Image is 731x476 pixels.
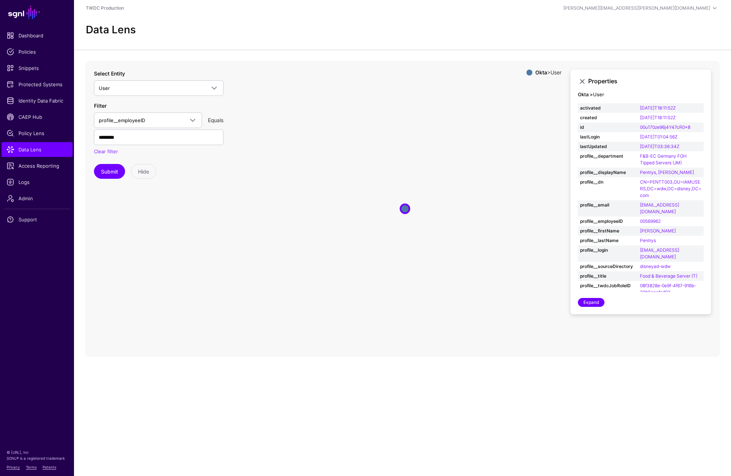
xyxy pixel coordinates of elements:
[7,465,20,469] a: Privacy
[99,117,145,123] span: profile__employeeID
[131,164,156,179] button: Hide
[640,179,701,198] a: CN=PENTT003,OU=IAMUSERS,DC=wdw,DC=disney,DC=com
[7,48,67,56] span: Policies
[640,144,679,149] a: [DATE]T03:36:34Z
[7,146,67,153] span: Data Lens
[1,44,73,59] a: Policies
[43,465,56,469] a: Patents
[580,143,636,150] strong: lastUpdated
[1,126,73,141] a: Policy Lens
[588,78,704,85] h3: Properties
[640,247,679,259] a: [EMAIL_ADDRESS][DOMAIN_NAME]
[640,202,679,214] a: [EMAIL_ADDRESS][DOMAIN_NAME]
[1,191,73,206] a: Admin
[86,5,124,11] a: TWDC Production
[7,113,67,121] span: CAEP Hub
[640,218,661,224] a: 00569962
[580,124,636,131] strong: id
[7,81,67,88] span: Protected Systems
[534,70,563,76] div: > User
[580,202,636,208] strong: profile__email
[7,64,67,72] span: Snippets
[578,91,593,97] strong: Okta >
[580,134,636,140] strong: lastLogin
[7,449,67,455] p: © [URL], Inc
[580,247,636,254] strong: profile__login
[205,116,226,124] div: Equals
[7,455,67,461] p: SGNL® is a registered trademark
[580,153,636,160] strong: profile__department
[580,282,636,289] strong: profile__twdcJobRoleID
[1,77,73,92] a: Protected Systems
[640,124,690,130] a: 00u170ze96j4Y47cR0x8
[1,93,73,108] a: Identity Data Fabric
[1,28,73,43] a: Dashboard
[640,105,676,111] a: [DATE]T18:11:52Z
[578,92,704,98] h4: User
[580,237,636,244] strong: profile__lastName
[7,195,67,202] span: Admin
[1,61,73,76] a: Snippets
[1,158,73,173] a: Access Reporting
[4,4,70,21] a: SGNL
[1,142,73,157] a: Data Lens
[94,164,125,179] button: Submit
[640,134,677,140] a: [DATE]T01:04:56Z
[26,465,37,469] a: Terms
[535,69,547,76] strong: Okta
[578,298,604,307] a: Expand
[580,105,636,111] strong: activated
[580,114,636,121] strong: created
[580,169,636,176] strong: profile__displayName
[640,115,676,120] a: [DATE]T18:11:52Z
[640,264,671,269] a: disneyad-wdw
[7,216,67,223] span: Support
[580,218,636,225] strong: profile__employeeID
[580,273,636,279] strong: profile__title
[580,179,636,185] strong: profile__dn
[580,228,636,234] strong: profile__firstName
[7,178,67,186] span: Logs
[7,97,67,104] span: Identity Data Fabric
[640,273,697,279] a: Food & Beverage Server (T)
[86,24,136,36] h2: Data Lens
[563,5,710,11] div: [PERSON_NAME][EMAIL_ADDRESS][PERSON_NAME][DOMAIN_NAME]
[640,228,676,234] a: [PERSON_NAME]
[7,32,67,39] span: Dashboard
[640,238,656,243] a: Pentrys
[640,283,696,295] a: 08f3828e-0e9f-4f67-916b-39b5cccfed92
[1,175,73,190] a: Logs
[640,170,694,175] a: Pentrys, [PERSON_NAME]
[640,153,687,165] a: F&B-EC Germany FOH Tipped Servers (JM)
[94,102,107,110] label: Filter
[94,148,118,154] a: Clear filter
[7,130,67,137] span: Policy Lens
[1,110,73,124] a: CAEP Hub
[7,162,67,170] span: Access Reporting
[580,263,636,270] strong: profile__sourceDirectory
[94,70,125,77] label: Select Entity
[99,85,110,91] span: User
